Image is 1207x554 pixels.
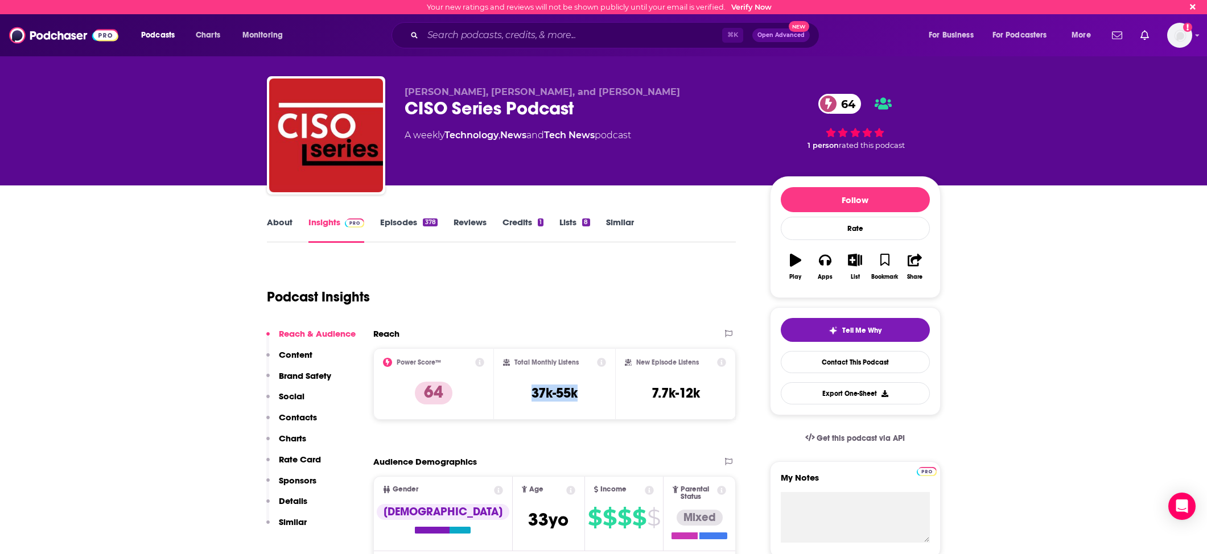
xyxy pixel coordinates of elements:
[722,28,743,43] span: ⌘ K
[377,504,509,520] div: [DEMOGRAPHIC_DATA]
[266,454,321,475] button: Rate Card
[427,3,772,11] div: Your new ratings and reviews will not be shown publicly until your email is verified.
[781,472,930,492] label: My Notes
[1168,493,1196,520] div: Open Intercom Messenger
[538,218,543,226] div: 1
[380,217,437,243] a: Episodes378
[454,217,487,243] a: Reviews
[992,27,1047,43] span: For Podcasters
[423,26,722,44] input: Search podcasts, credits, & more...
[279,349,312,360] p: Content
[405,129,631,142] div: A weekly podcast
[279,328,356,339] p: Reach & Audience
[917,467,937,476] img: Podchaser Pro
[279,391,304,402] p: Social
[789,21,809,32] span: New
[757,32,805,38] span: Open Advanced
[279,495,307,506] p: Details
[266,495,307,516] button: Details
[781,217,930,240] div: Rate
[781,382,930,404] button: Export One-Sheet
[345,218,365,228] img: Podchaser Pro
[770,86,941,157] div: 64 1 personrated this podcast
[600,486,627,493] span: Income
[830,94,861,114] span: 64
[636,358,699,366] h2: New Episode Listens
[444,130,499,140] a: Technology
[500,130,526,140] a: News
[810,246,840,287] button: Apps
[781,246,810,287] button: Play
[829,326,838,335] img: tell me why sparkle
[907,274,922,280] div: Share
[373,328,399,339] h2: Reach
[1072,27,1091,43] span: More
[266,412,317,433] button: Contacts
[544,130,595,140] a: Tech News
[242,27,283,43] span: Monitoring
[279,433,306,444] p: Charts
[781,318,930,342] button: tell me why sparkleTell Me Why
[423,218,437,226] div: 378
[917,465,937,476] a: Pro website
[1167,23,1192,48] button: Show profile menu
[818,94,861,114] a: 64
[266,433,306,454] button: Charts
[1183,23,1192,32] svg: Email not verified
[266,516,307,538] button: Similar
[234,26,298,44] button: open menu
[269,78,383,192] img: CISO Series Podcast
[279,412,317,423] p: Contacts
[196,27,220,43] span: Charts
[502,217,543,243] a: Credits1
[731,3,772,11] a: Verify Now
[188,26,227,44] a: Charts
[266,391,304,412] button: Social
[842,326,881,335] span: Tell Me Why
[267,288,370,305] h1: Podcast Insights
[921,26,988,44] button: open menu
[405,86,680,97] span: [PERSON_NAME], [PERSON_NAME], and [PERSON_NAME]
[617,508,631,527] span: $
[397,358,441,366] h2: Power Score™
[839,141,905,150] span: rated this podcast
[266,370,331,391] button: Brand Safety
[266,349,312,370] button: Content
[870,246,900,287] button: Bookmark
[781,351,930,373] a: Contact This Podcast
[588,508,602,527] span: $
[582,218,590,226] div: 8
[528,508,569,531] span: 33 yo
[279,370,331,381] p: Brand Safety
[393,486,418,493] span: Gender
[900,246,929,287] button: Share
[985,26,1064,44] button: open menu
[373,456,477,467] h2: Audience Demographics
[681,486,715,501] span: Parental Status
[402,22,830,48] div: Search podcasts, credits, & more...
[266,475,316,496] button: Sponsors
[851,274,860,280] div: List
[796,424,914,452] a: Get this podcast via API
[279,454,321,465] p: Rate Card
[532,385,578,402] h3: 37k-55k
[781,187,930,212] button: Follow
[1167,23,1192,48] img: User Profile
[526,130,544,140] span: and
[266,328,356,349] button: Reach & Audience
[789,274,801,280] div: Play
[9,24,118,46] img: Podchaser - Follow, Share and Rate Podcasts
[606,217,634,243] a: Similar
[818,274,833,280] div: Apps
[279,475,316,486] p: Sponsors
[1167,23,1192,48] span: Logged in as charlottestone
[308,217,365,243] a: InsightsPodchaser Pro
[559,217,590,243] a: Lists8
[632,508,646,527] span: $
[141,27,175,43] span: Podcasts
[1136,26,1154,45] a: Show notifications dropdown
[603,508,616,527] span: $
[677,510,723,526] div: Mixed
